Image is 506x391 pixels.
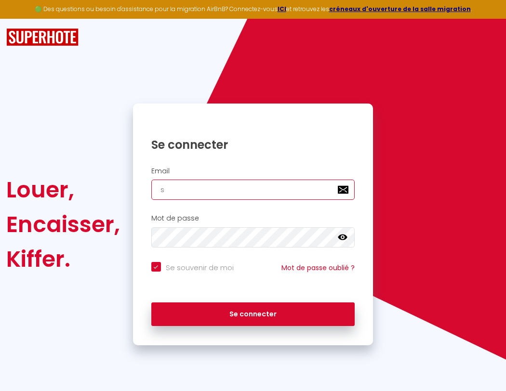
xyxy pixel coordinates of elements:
[6,242,120,276] div: Kiffer.
[281,263,355,273] a: Mot de passe oublié ?
[151,214,355,222] h2: Mot de passe
[329,5,471,13] a: créneaux d'ouverture de la salle migration
[151,302,355,326] button: Se connecter
[6,28,79,46] img: SuperHote logo
[151,137,355,152] h1: Se connecter
[8,4,37,33] button: Ouvrir le widget de chat LiveChat
[151,180,355,200] input: Ton Email
[6,207,120,242] div: Encaisser,
[6,172,120,207] div: Louer,
[278,5,286,13] a: ICI
[151,167,355,175] h2: Email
